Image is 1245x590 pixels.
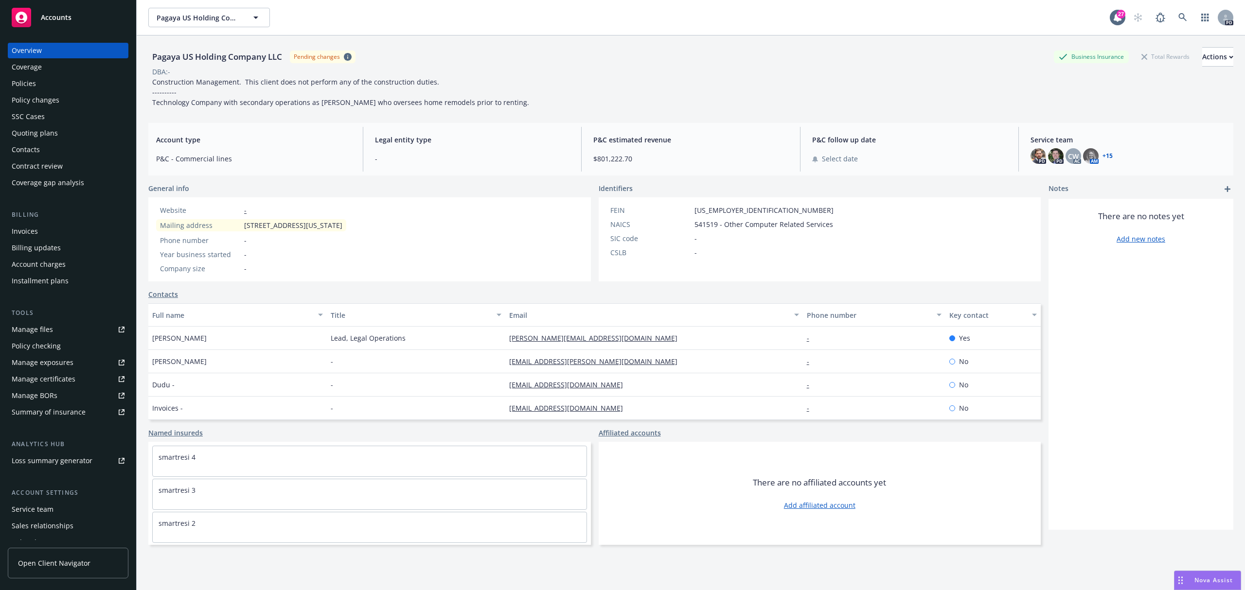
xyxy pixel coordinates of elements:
span: Pending changes [290,51,356,63]
div: Account charges [12,257,66,272]
a: add [1222,183,1233,195]
div: Company size [160,263,240,274]
div: Installment plans [12,273,69,289]
span: Invoices - [152,403,183,413]
a: Affiliated accounts [599,428,661,438]
a: [EMAIL_ADDRESS][DOMAIN_NAME] [509,380,631,389]
div: Account settings [8,488,128,498]
div: Title [331,310,491,320]
a: - [807,333,817,343]
a: Installment plans [8,273,128,289]
div: Loss summary generator [12,453,92,469]
a: [EMAIL_ADDRESS][PERSON_NAME][DOMAIN_NAME] [509,357,685,366]
div: Related accounts [12,535,68,550]
span: - [244,263,247,274]
a: Sales relationships [8,518,128,534]
span: There are no notes yet [1098,210,1184,222]
span: - [375,154,570,164]
a: - [807,380,817,389]
a: Contacts [8,142,128,157]
div: Phone number [160,235,240,245]
span: Lead, Legal Operations [331,333,406,343]
button: Key contact [945,303,1041,327]
a: Add affiliated account [784,500,855,510]
span: - [331,380,333,390]
div: Invoices [12,224,38,239]
div: Mailing address [160,220,240,230]
a: [EMAIL_ADDRESS][DOMAIN_NAME] [509,403,631,413]
a: Billing updates [8,240,128,256]
div: Contacts [12,142,40,157]
span: Pagaya US Holding Company LLC [157,13,241,23]
span: CW [1068,151,1079,161]
span: - [331,356,333,366]
span: [STREET_ADDRESS][US_STATE] [244,220,342,230]
div: Policies [12,76,36,91]
span: Dudu - [152,380,175,390]
a: Quoting plans [8,125,128,141]
span: $801,222.70 [593,154,788,164]
button: Full name [148,303,327,327]
a: Policy checking [8,338,128,354]
button: Actions [1202,47,1233,67]
a: Switch app [1195,8,1215,27]
div: Pending changes [294,52,340,61]
span: P&C follow up date [812,135,1007,145]
div: SIC code [610,233,691,243]
span: P&C - Commercial lines [156,154,351,164]
span: - [694,233,697,243]
div: Key contact [949,310,1026,320]
a: Manage exposures [8,355,128,370]
div: Business Insurance [1054,51,1129,63]
a: Related accounts [8,535,128,550]
span: - [244,249,247,260]
div: Contract review [12,158,63,174]
span: Construction Management. This client does not perform any of the construction duties. ---------- ... [152,77,529,107]
a: Policies [8,76,128,91]
a: Coverage gap analysis [8,175,128,191]
div: Service team [12,502,53,517]
div: Sales relationships [12,518,73,534]
div: Full name [152,310,312,320]
div: Manage certificates [12,371,75,387]
a: - [244,206,247,215]
a: +15 [1103,153,1113,159]
a: Policy changes [8,92,128,108]
span: - [331,403,333,413]
div: 27 [1117,10,1125,18]
div: DBA: - [152,67,170,77]
span: Service team [1031,135,1226,145]
a: smartresi 2 [159,519,196,528]
button: Title [327,303,505,327]
a: Accounts [8,4,128,31]
a: Manage BORs [8,388,128,403]
button: Email [505,303,803,327]
span: P&C estimated revenue [593,135,788,145]
span: - [694,247,697,258]
span: Nova Assist [1194,576,1233,584]
span: Legal entity type [375,135,570,145]
div: Actions [1202,48,1233,66]
div: Summary of insurance [12,404,86,420]
a: SSC Cases [8,109,128,124]
a: Add new notes [1117,234,1165,244]
span: General info [148,183,189,193]
div: Analytics hub [8,439,128,449]
a: - [807,403,817,413]
a: [PERSON_NAME][EMAIL_ADDRESS][DOMAIN_NAME] [509,333,685,343]
div: SSC Cases [12,109,45,124]
span: [PERSON_NAME] [152,333,207,343]
span: Accounts [41,14,71,21]
a: Report a Bug [1151,8,1170,27]
img: photo [1083,148,1099,164]
span: [PERSON_NAME] [152,356,207,366]
span: There are no affiliated accounts yet [753,477,886,488]
a: Contract review [8,158,128,174]
div: Policy checking [12,338,61,354]
div: Manage files [12,322,53,337]
div: Overview [12,43,42,58]
a: Named insureds [148,428,203,438]
img: photo [1031,148,1046,164]
div: CSLB [610,247,691,258]
button: Nova Assist [1174,571,1241,590]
